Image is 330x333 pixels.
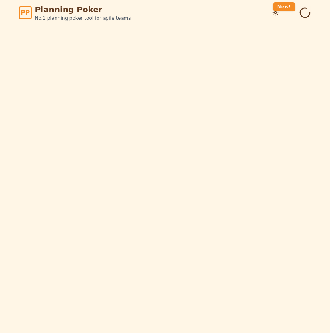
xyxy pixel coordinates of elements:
button: New! [268,6,283,20]
a: PPPlanning PokerNo.1 planning poker tool for agile teams [19,4,131,21]
span: No.1 planning poker tool for agile teams [35,15,131,21]
span: Planning Poker [35,4,131,15]
div: New! [273,2,295,11]
span: PP [21,8,30,17]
